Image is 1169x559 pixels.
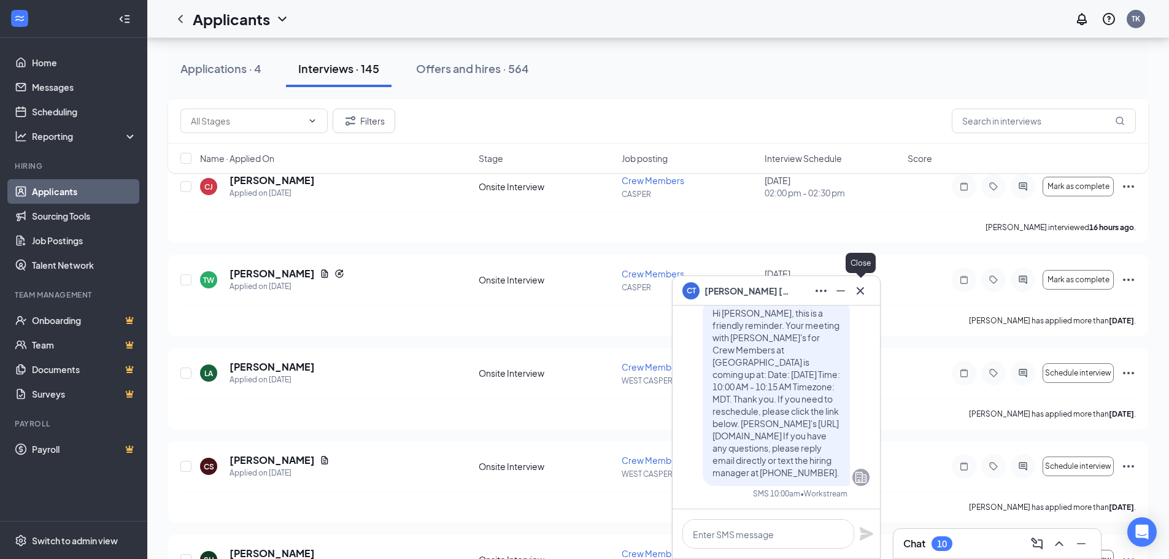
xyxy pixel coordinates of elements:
button: ChevronUp [1049,534,1069,553]
p: WEST CASPER [622,376,757,386]
svg: Notifications [1074,12,1089,26]
input: Search in interviews [952,109,1136,133]
a: Scheduling [32,99,137,124]
svg: ChevronLeft [173,12,188,26]
button: Mark as complete [1043,177,1114,196]
svg: ActiveChat [1016,461,1030,471]
h3: Chat [903,537,925,550]
p: WEST CASPER [622,469,757,479]
svg: Tag [986,182,1001,191]
svg: ComposeMessage [1030,536,1044,551]
p: [PERSON_NAME] has applied more than . [969,315,1136,326]
svg: Analysis [15,130,27,142]
svg: Minimize [1074,536,1089,551]
span: Interview Schedule [765,152,842,164]
div: Interviews · 145 [298,61,379,76]
a: Messages [32,75,137,99]
span: Crew Members [622,548,684,559]
div: Applied on [DATE] [230,187,315,199]
div: Open Intercom Messenger [1127,517,1157,547]
svg: ActiveChat [1016,368,1030,378]
svg: Minimize [833,283,848,298]
button: Schedule interview [1043,363,1114,383]
a: Talent Network [32,253,137,277]
span: Score [908,152,932,164]
svg: Tag [986,368,1001,378]
svg: ActiveChat [1016,275,1030,285]
svg: Ellipses [1121,272,1136,287]
input: All Stages [191,114,303,128]
button: Cross [851,281,870,301]
div: TK [1132,13,1140,24]
svg: Document [320,455,330,465]
div: Reporting [32,130,137,142]
div: Applied on [DATE] [230,280,344,293]
button: Minimize [831,281,851,301]
svg: Tag [986,275,1001,285]
svg: Plane [859,526,874,541]
div: Switch to admin view [32,534,118,547]
h5: [PERSON_NAME] [230,267,315,280]
p: CASPER [622,189,757,199]
svg: Reapply [334,269,344,279]
a: TeamCrown [32,333,137,357]
div: Onsite Interview [479,274,614,286]
svg: Filter [343,114,358,128]
svg: MagnifyingGlass [1115,116,1125,126]
button: ComposeMessage [1027,534,1047,553]
a: Job Postings [32,228,137,253]
svg: Company [854,470,868,485]
div: Applied on [DATE] [230,467,330,479]
button: Mark as complete [1043,270,1114,290]
div: TW [203,275,214,285]
svg: Ellipses [1121,459,1136,474]
button: Schedule interview [1043,457,1114,476]
p: [PERSON_NAME] has applied more than . [969,502,1136,512]
div: Onsite Interview [479,180,614,193]
span: Mark as complete [1047,276,1109,284]
a: Applicants [32,179,137,204]
b: [DATE] [1109,316,1134,325]
span: [PERSON_NAME] [PERSON_NAME] [704,284,790,298]
svg: Note [957,368,971,378]
div: SMS 10:00am [753,488,800,499]
svg: Document [320,269,330,279]
div: Onsite Interview [479,460,614,472]
div: Onsite Interview [479,367,614,379]
span: Schedule interview [1045,462,1111,471]
a: Home [32,50,137,75]
a: DocumentsCrown [32,357,137,382]
span: Job posting [622,152,668,164]
svg: ChevronDown [275,12,290,26]
span: Schedule interview [1045,369,1111,377]
svg: Ellipses [814,283,828,298]
svg: Note [957,461,971,471]
div: Hiring [15,161,134,171]
span: 02:00 pm - 02:30 pm [765,187,900,199]
div: Applied on [DATE] [230,374,315,386]
div: 10 [937,539,947,549]
svg: Ellipses [1121,366,1136,380]
svg: ChevronUp [1052,536,1067,551]
svg: WorkstreamLogo [14,12,26,25]
h1: Applicants [193,9,270,29]
svg: Ellipses [1121,179,1136,194]
div: Team Management [15,290,134,300]
button: Ellipses [811,281,831,301]
a: SurveysCrown [32,382,137,406]
div: Payroll [15,418,134,429]
div: LA [204,368,213,379]
p: [PERSON_NAME] interviewed . [986,222,1136,233]
b: [DATE] [1109,409,1134,418]
div: [DATE] [765,268,900,292]
span: Mark as complete [1047,182,1109,191]
a: OnboardingCrown [32,308,137,333]
span: Crew Members [622,455,684,466]
div: CS [204,461,214,472]
span: Stage [479,152,503,164]
div: Offers and hires · 564 [416,61,529,76]
span: Crew Members [622,175,684,186]
p: CASPER [622,282,757,293]
a: PayrollCrown [32,437,137,461]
